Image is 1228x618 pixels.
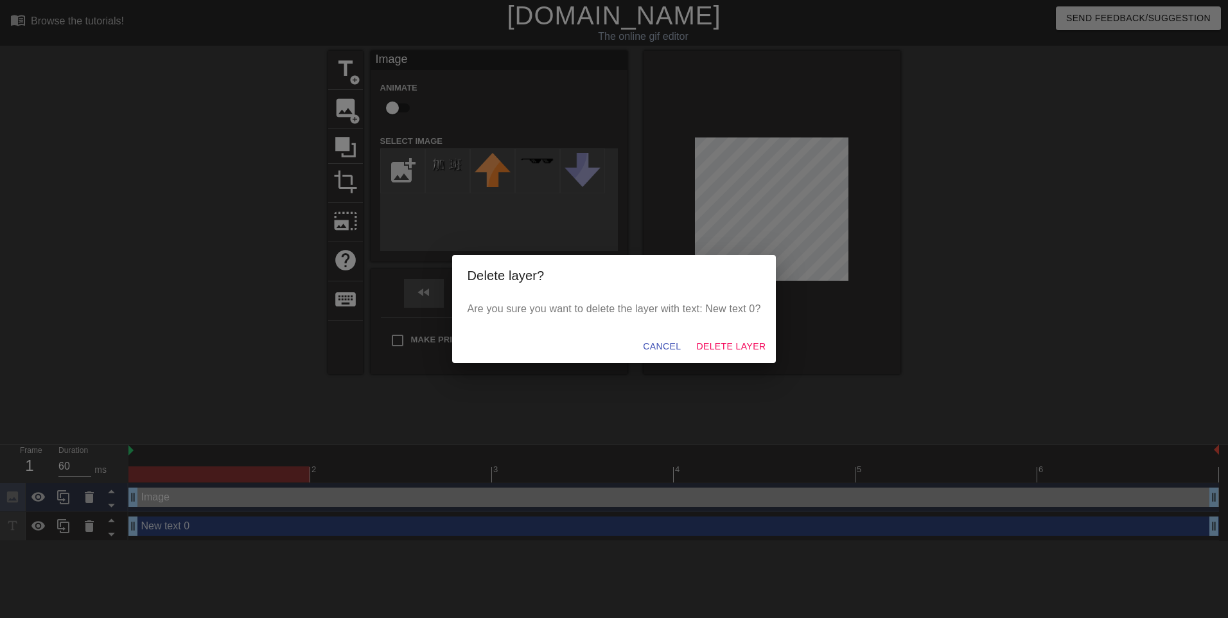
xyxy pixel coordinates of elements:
[643,339,681,355] span: Cancel
[696,339,766,355] span: Delete Layer
[468,301,761,317] p: Are you sure you want to delete the layer with text: New text 0?
[468,265,761,286] h2: Delete layer?
[691,335,771,358] button: Delete Layer
[638,335,686,358] button: Cancel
